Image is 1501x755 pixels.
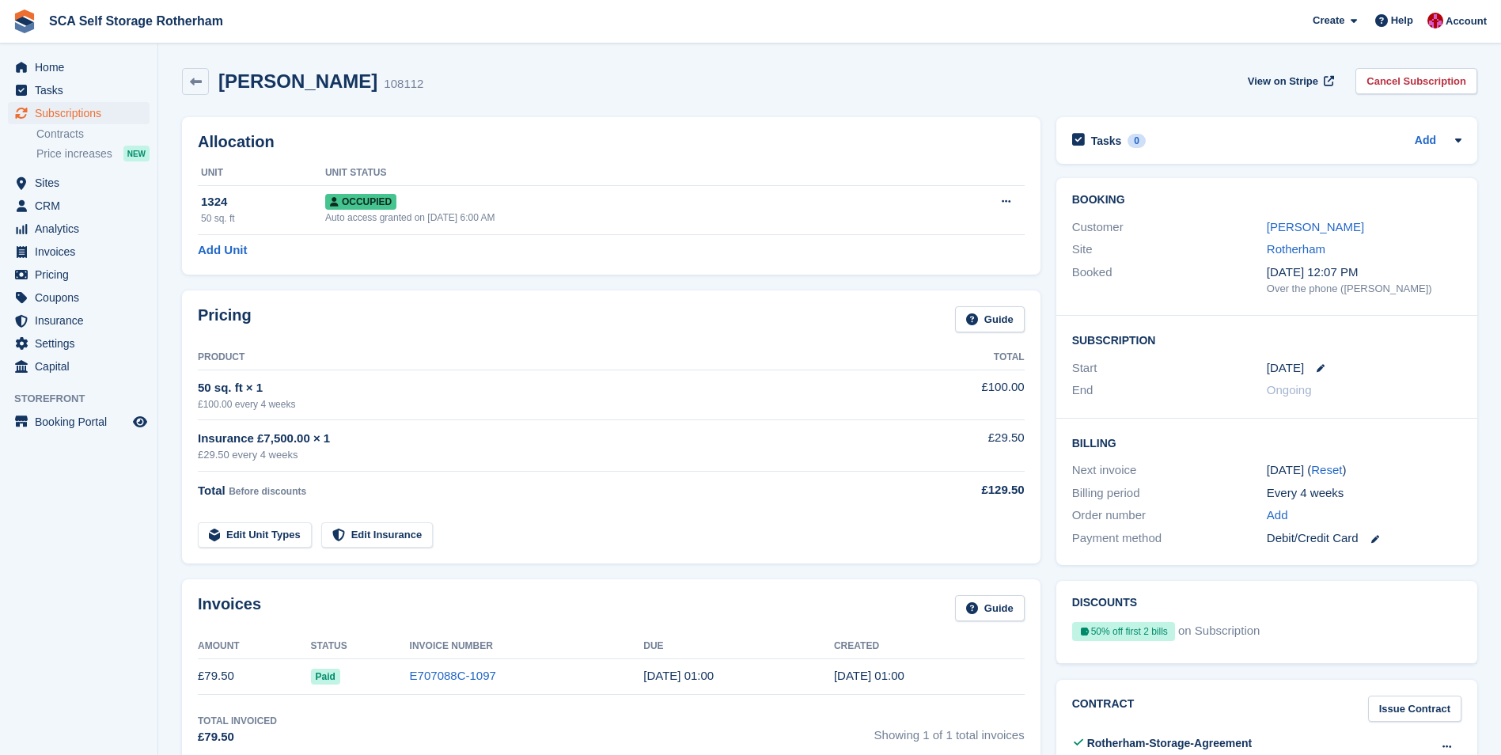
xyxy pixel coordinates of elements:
a: Add [1267,506,1288,525]
span: Subscriptions [35,102,130,124]
div: Payment method [1072,529,1267,548]
span: Paid [311,669,340,685]
span: CRM [35,195,130,217]
div: Next invoice [1072,461,1267,480]
span: Price increases [36,146,112,161]
span: Account [1446,13,1487,29]
a: Add Unit [198,241,247,260]
div: 50% off first 2 bills [1072,622,1175,641]
span: Invoices [35,241,130,263]
time: 2025-09-24 00:00:00 UTC [1267,359,1304,377]
div: Rotherham-Storage-Agreement [1087,735,1252,752]
a: Guide [955,306,1025,332]
span: on Subscription [1178,622,1260,647]
h2: Contract [1072,696,1135,722]
span: Showing 1 of 1 total invoices [874,714,1025,746]
div: 1324 [201,193,325,211]
div: £29.50 every 4 weeks [198,447,896,463]
span: View on Stripe [1248,74,1318,89]
div: Every 4 weeks [1267,484,1461,503]
a: menu [8,172,150,194]
td: £29.50 [896,420,1024,472]
th: Invoice Number [410,634,644,659]
div: £79.50 [198,728,277,746]
h2: Subscription [1072,332,1461,347]
div: Auto access granted on [DATE] 6:00 AM [325,211,910,225]
th: Unit Status [325,161,910,186]
a: menu [8,195,150,217]
td: £100.00 [896,370,1024,419]
div: Order number [1072,506,1267,525]
a: Guide [955,595,1025,621]
span: Before discounts [229,486,306,497]
span: Storefront [14,391,157,407]
a: menu [8,241,150,263]
div: 50 sq. ft × 1 [198,379,896,397]
div: 0 [1128,134,1146,148]
h2: [PERSON_NAME] [218,70,377,92]
div: £100.00 every 4 weeks [198,397,896,412]
span: Capital [35,355,130,377]
a: [PERSON_NAME] [1267,220,1364,233]
div: Start [1072,359,1267,377]
span: Tasks [35,79,130,101]
h2: Invoices [198,595,261,621]
a: menu [8,355,150,377]
a: Rotherham [1267,242,1325,256]
a: E707088C-1097 [410,669,496,682]
th: Status [311,634,410,659]
img: stora-icon-8386f47178a22dfd0bd8f6a31ec36ba5ce8667c1dd55bd0f319d3a0aa187defe.svg [13,9,36,33]
span: Pricing [35,264,130,286]
a: menu [8,79,150,101]
th: Due [643,634,834,659]
a: Cancel Subscription [1355,68,1477,94]
th: Total [896,345,1024,370]
a: menu [8,332,150,355]
h2: Pricing [198,306,252,332]
a: Add [1415,132,1436,150]
span: Insurance [35,309,130,332]
div: [DATE] ( ) [1267,461,1461,480]
span: Analytics [35,218,130,240]
a: SCA Self Storage Rotherham [43,8,229,34]
th: Product [198,345,896,370]
div: NEW [123,146,150,161]
div: Customer [1072,218,1267,237]
span: Ongoing [1267,383,1312,396]
div: Site [1072,241,1267,259]
div: 108112 [384,75,423,93]
h2: Allocation [198,133,1025,151]
a: menu [8,218,150,240]
img: Thomas Webb [1427,13,1443,28]
th: Unit [198,161,325,186]
div: Total Invoiced [198,714,277,728]
span: Help [1391,13,1413,28]
a: menu [8,411,150,433]
div: Booked [1072,264,1267,297]
a: Preview store [131,412,150,431]
h2: Booking [1072,194,1461,207]
a: Price increases NEW [36,145,150,162]
h2: Tasks [1091,134,1122,148]
div: Billing period [1072,484,1267,503]
a: menu [8,264,150,286]
a: Contracts [36,127,150,142]
span: Home [35,56,130,78]
span: Sites [35,172,130,194]
a: menu [8,102,150,124]
div: End [1072,381,1267,400]
th: Created [834,634,1025,659]
time: 2025-09-24 00:00:11 UTC [834,669,904,682]
a: View on Stripe [1241,68,1337,94]
h2: Discounts [1072,597,1461,609]
div: Over the phone ([PERSON_NAME]) [1267,281,1461,297]
a: Reset [1311,463,1342,476]
td: £79.50 [198,658,311,694]
div: [DATE] 12:07 PM [1267,264,1461,282]
a: menu [8,56,150,78]
th: Amount [198,634,311,659]
a: menu [8,309,150,332]
div: Insurance £7,500.00 × 1 [198,430,896,448]
div: 50 sq. ft [201,211,325,226]
a: Edit Insurance [321,522,434,548]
